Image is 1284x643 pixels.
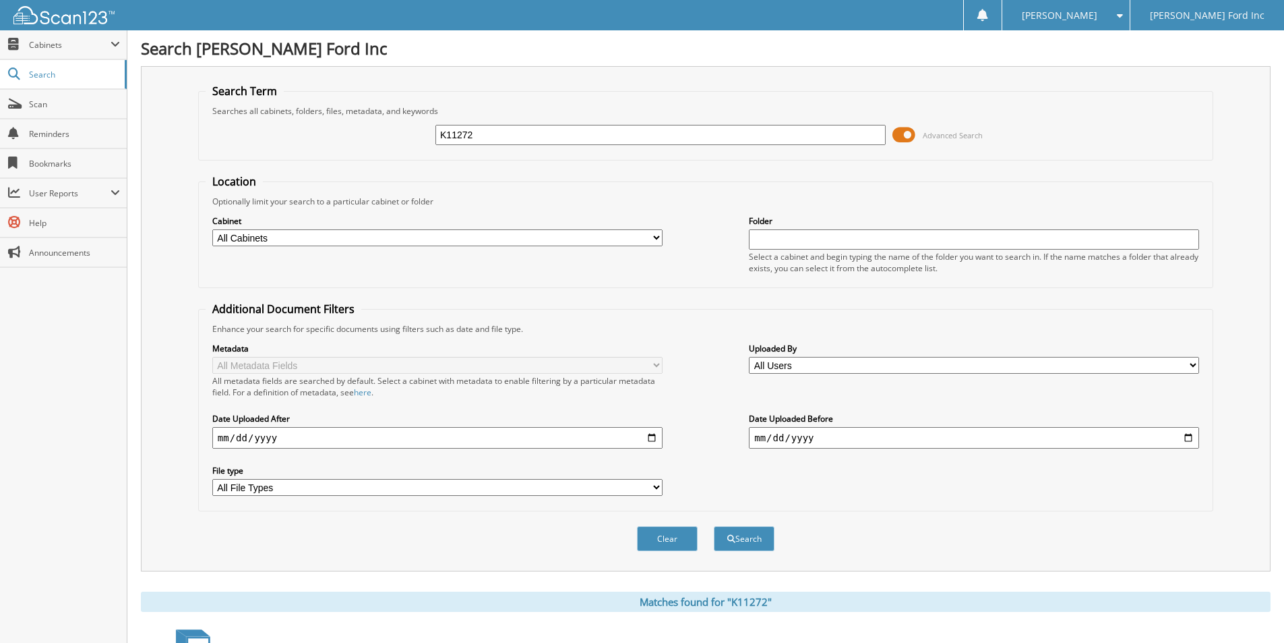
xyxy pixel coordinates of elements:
label: Uploaded By [749,343,1199,354]
a: here [354,387,371,398]
label: Folder [749,215,1199,227]
input: end [749,427,1199,449]
span: Announcements [29,247,120,258]
span: Search [29,69,118,80]
h1: Search [PERSON_NAME] Ford Inc [141,37,1271,59]
span: Scan [29,99,120,110]
span: [PERSON_NAME] Ford Inc [1150,11,1264,20]
span: Reminders [29,128,120,140]
label: Cabinet [212,215,663,227]
button: Search [714,526,774,551]
span: Advanced Search [923,130,983,140]
label: Date Uploaded After [212,413,663,424]
img: scan123-logo-white.svg [13,6,115,24]
span: Cabinets [29,39,111,51]
legend: Additional Document Filters [206,302,361,316]
label: Date Uploaded Before [749,413,1199,424]
label: File type [212,465,663,476]
div: Searches all cabinets, folders, files, metadata, and keywords [206,105,1206,117]
div: Optionally limit your search to a particular cabinet or folder [206,196,1206,207]
legend: Location [206,174,263,189]
span: Help [29,217,120,229]
span: Bookmarks [29,158,120,169]
div: Select a cabinet and begin typing the name of the folder you want to search in. If the name match... [749,251,1199,274]
span: [PERSON_NAME] [1022,11,1097,20]
span: User Reports [29,188,111,199]
button: Clear [637,526,698,551]
legend: Search Term [206,84,284,99]
div: All metadata fields are searched by default. Select a cabinet with metadata to enable filtering b... [212,375,663,398]
input: start [212,427,663,449]
label: Metadata [212,343,663,354]
div: Enhance your search for specific documents using filters such as date and file type. [206,323,1206,335]
div: Matches found for "K11272" [141,592,1271,612]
